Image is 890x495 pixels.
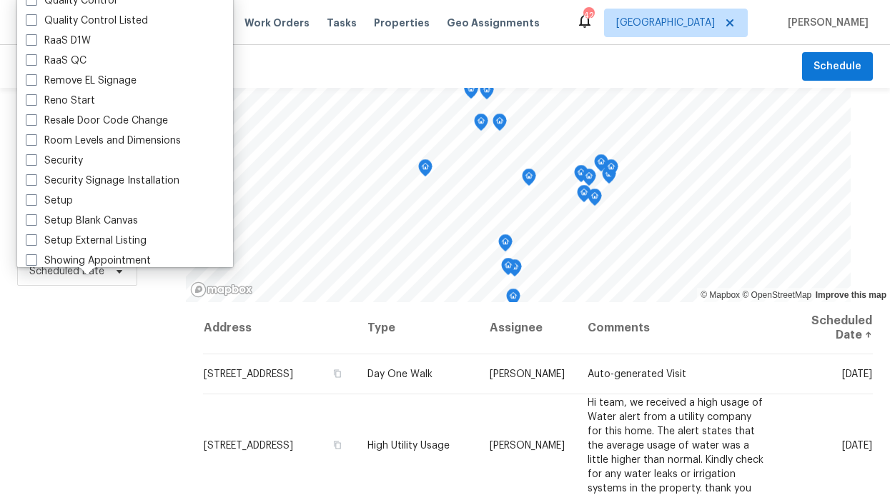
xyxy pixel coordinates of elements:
[478,302,576,354] th: Assignee
[204,440,293,450] span: [STREET_ADDRESS]
[842,369,872,379] span: [DATE]
[782,16,869,30] span: [PERSON_NAME]
[582,169,596,191] div: Map marker
[474,114,488,136] div: Map marker
[498,234,513,256] div: Map marker
[493,114,507,136] div: Map marker
[490,369,565,379] span: [PERSON_NAME]
[186,88,851,302] canvas: Map
[332,367,345,380] button: Copy Address
[29,264,104,279] span: Scheduled Date
[26,174,179,188] label: Security Signage Installation
[490,440,565,450] span: [PERSON_NAME]
[574,165,588,187] div: Map marker
[802,52,873,81] button: Schedule
[616,16,715,30] span: [GEOGRAPHIC_DATA]
[604,159,618,181] div: Map marker
[588,397,763,493] span: Hi team, we received a high usage of Water alert from a utility company for this home. The alert ...
[742,290,811,300] a: OpenStreetMap
[464,81,478,104] div: Map marker
[522,169,536,191] div: Map marker
[26,134,181,148] label: Room Levels and Dimensions
[814,58,861,76] span: Schedule
[26,14,148,28] label: Quality Control Listed
[367,440,450,450] span: High Utility Usage
[356,302,479,354] th: Type
[26,54,86,68] label: RaaS QC
[594,154,608,176] div: Map marker
[332,438,345,451] button: Copy Address
[26,34,91,48] label: RaaS D1W
[26,154,83,168] label: Security
[576,302,777,354] th: Comments
[26,94,95,108] label: Reno Start
[26,214,138,228] label: Setup Blank Canvas
[480,82,494,104] div: Map marker
[577,185,591,207] div: Map marker
[506,289,520,311] div: Map marker
[588,369,686,379] span: Auto-generated Visit
[244,16,310,30] span: Work Orders
[26,194,73,208] label: Setup
[777,302,873,354] th: Scheduled Date ↑
[26,74,137,88] label: Remove EL Signage
[203,302,355,354] th: Address
[190,281,253,298] a: Mapbox homepage
[842,440,872,450] span: [DATE]
[583,9,593,23] div: 42
[816,290,886,300] a: Improve this map
[501,258,515,280] div: Map marker
[602,166,616,189] div: Map marker
[367,369,432,379] span: Day One Walk
[327,18,357,28] span: Tasks
[204,369,293,379] span: [STREET_ADDRESS]
[26,234,147,248] label: Setup External Listing
[701,290,740,300] a: Mapbox
[26,254,151,268] label: Showing Appointment
[374,16,430,30] span: Properties
[418,159,432,181] div: Map marker
[447,16,540,30] span: Geo Assignments
[588,189,602,211] div: Map marker
[26,114,168,128] label: Resale Door Code Change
